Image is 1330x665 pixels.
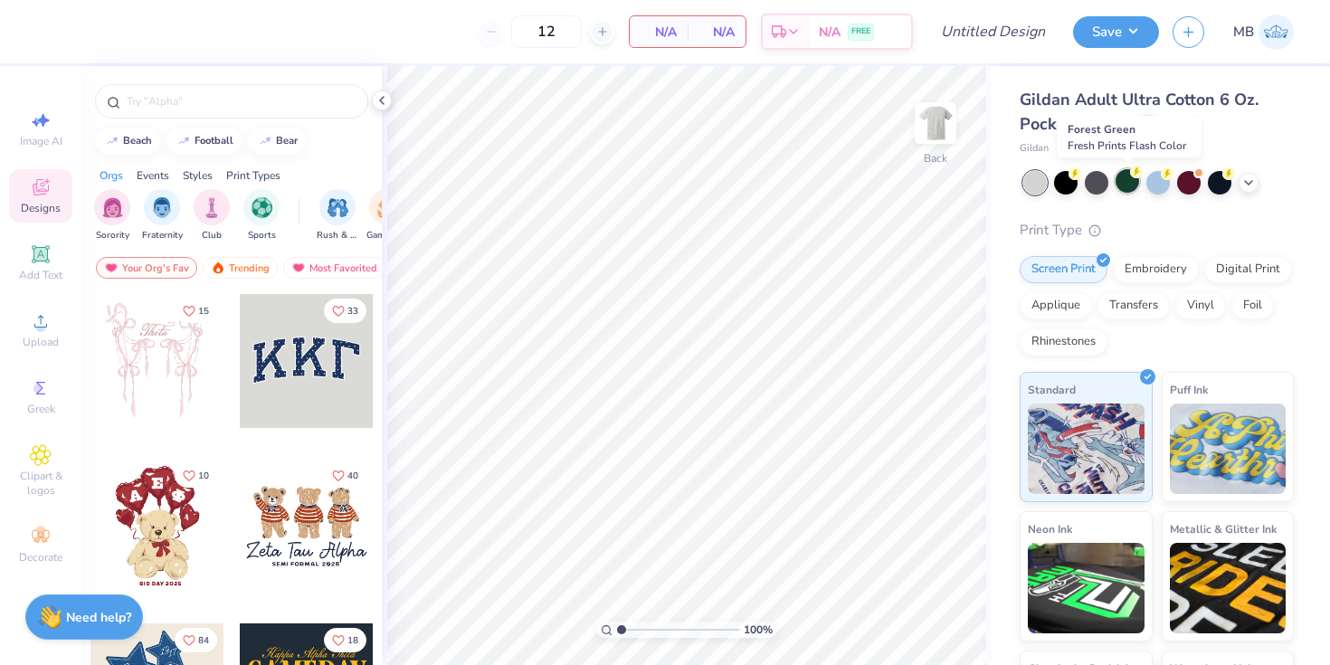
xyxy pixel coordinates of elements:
[9,469,72,498] span: Clipart & logos
[347,471,358,480] span: 40
[347,307,358,316] span: 33
[19,550,62,565] span: Decorate
[1073,16,1159,48] button: Save
[1097,292,1170,319] div: Transfers
[324,299,366,323] button: Like
[202,197,222,218] img: Club Image
[1020,292,1092,319] div: Applique
[924,150,947,166] div: Back
[248,229,276,242] span: Sports
[198,471,209,480] span: 10
[226,167,280,184] div: Print Types
[511,15,582,48] input: – –
[23,335,59,349] span: Upload
[66,609,131,626] strong: Need help?
[1259,14,1294,50] img: Madison Brewington
[317,229,358,242] span: Rush & Bid
[94,189,130,242] button: filter button
[176,136,191,147] img: trend_line.gif
[1233,22,1254,43] span: MB
[324,628,366,652] button: Like
[819,23,841,42] span: N/A
[142,189,183,242] div: filter for Fraternity
[1068,138,1186,153] span: Fresh Prints Flash Color
[1020,89,1259,135] span: Gildan Adult Ultra Cotton 6 Oz. Pocket T-Shirt
[317,189,358,242] div: filter for Rush & Bid
[698,23,735,42] span: N/A
[95,128,160,155] button: beach
[324,463,366,488] button: Like
[1020,328,1107,356] div: Rhinestones
[926,14,1059,50] input: Untitled Design
[366,189,408,242] div: filter for Game Day
[102,197,123,218] img: Sorority Image
[317,189,358,242] button: filter button
[175,463,217,488] button: Like
[744,622,773,638] span: 100 %
[20,134,62,148] span: Image AI
[142,229,183,242] span: Fraternity
[211,261,225,274] img: trending.gif
[94,189,130,242] div: filter for Sorority
[1175,292,1226,319] div: Vinyl
[104,261,119,274] img: most_fav.gif
[917,105,954,141] img: Back
[152,197,172,218] img: Fraternity Image
[291,261,306,274] img: most_fav.gif
[1020,256,1107,283] div: Screen Print
[1233,14,1294,50] a: MB
[100,167,123,184] div: Orgs
[21,201,61,215] span: Designs
[166,128,242,155] button: football
[198,636,209,645] span: 84
[1058,117,1202,158] div: Forest Green
[248,128,306,155] button: bear
[183,167,213,184] div: Styles
[1170,543,1287,633] img: Metallic & Glitter Ink
[1028,519,1072,538] span: Neon Ink
[258,136,272,147] img: trend_line.gif
[19,268,62,282] span: Add Text
[194,189,230,242] button: filter button
[366,229,408,242] span: Game Day
[175,628,217,652] button: Like
[252,197,272,218] img: Sports Image
[328,197,348,218] img: Rush & Bid Image
[125,92,356,110] input: Try "Alpha"
[194,189,230,242] div: filter for Club
[27,402,55,416] span: Greek
[366,189,408,242] button: filter button
[198,307,209,316] span: 15
[1028,543,1145,633] img: Neon Ink
[347,636,358,645] span: 18
[195,136,233,146] div: football
[123,136,152,146] div: beach
[1028,380,1076,399] span: Standard
[1020,141,1049,157] span: Gildan
[283,257,385,279] div: Most Favorited
[1113,256,1199,283] div: Embroidery
[1020,220,1294,241] div: Print Type
[96,229,129,242] span: Sorority
[1204,256,1292,283] div: Digital Print
[105,136,119,147] img: trend_line.gif
[377,197,398,218] img: Game Day Image
[142,189,183,242] button: filter button
[243,189,280,242] div: filter for Sports
[1028,404,1145,494] img: Standard
[1170,404,1287,494] img: Puff Ink
[203,257,278,279] div: Trending
[1170,380,1208,399] span: Puff Ink
[851,25,870,38] span: FREE
[137,167,169,184] div: Events
[276,136,298,146] div: bear
[641,23,677,42] span: N/A
[1231,292,1274,319] div: Foil
[243,189,280,242] button: filter button
[202,229,222,242] span: Club
[1170,519,1277,538] span: Metallic & Glitter Ink
[96,257,197,279] div: Your Org's Fav
[175,299,217,323] button: Like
